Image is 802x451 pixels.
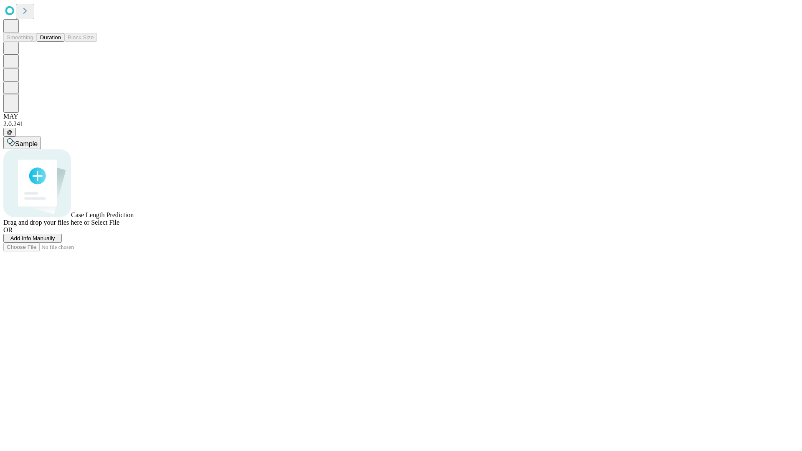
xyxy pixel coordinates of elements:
[64,33,97,42] button: Block Size
[3,137,41,149] button: Sample
[3,120,799,128] div: 2.0.241
[3,113,799,120] div: MAY
[71,211,134,218] span: Case Length Prediction
[3,128,16,137] button: @
[3,234,62,243] button: Add Info Manually
[15,140,38,147] span: Sample
[3,219,89,226] span: Drag and drop your files here or
[3,226,13,233] span: OR
[37,33,64,42] button: Duration
[10,235,55,241] span: Add Info Manually
[3,33,37,42] button: Smoothing
[91,219,119,226] span: Select File
[7,129,13,135] span: @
